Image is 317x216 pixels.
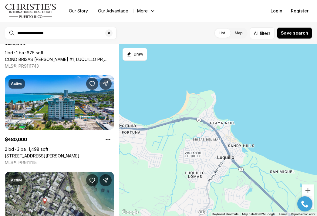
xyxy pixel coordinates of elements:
[105,27,116,39] button: Clear search input
[279,212,287,216] a: Terms (opens in new tab)
[86,78,98,90] button: Save Property: 43 FERNANDO GARCIA, DOLPHIN TOWER ST #PH 9
[267,5,286,17] button: Login
[64,7,93,15] a: Our Story
[123,48,147,61] button: Start drawing
[11,178,22,183] p: Active
[11,81,22,86] p: Active
[102,133,114,146] button: Property options
[260,30,271,36] span: filters
[86,174,98,186] button: Save Property: 16 CALLE OCEAN DR AVE #LOTS A & B
[302,184,314,197] button: Zoom in
[271,8,282,13] span: Login
[254,30,258,36] span: All
[281,31,308,35] span: Save search
[99,174,112,186] button: Share Property
[133,7,159,15] button: More
[93,7,133,15] a: Our Advantage
[5,57,114,62] a: COND BRISAS DE VILOMAR #1, LUQUILLO PR, 00773
[250,27,275,39] button: Allfilters
[242,212,275,216] span: Map data ©2025 Google
[5,4,57,18] img: logo
[291,8,309,13] span: Register
[5,153,79,159] a: 43 FERNANDO GARCIA, DOLPHIN TOWER ST #PH 9, LUQUILLO PR, 00773
[99,78,112,90] button: Share Property
[214,28,230,39] label: List
[287,5,312,17] button: Register
[277,27,312,39] button: Save search
[230,28,248,39] label: Map
[291,212,315,216] a: Report a map error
